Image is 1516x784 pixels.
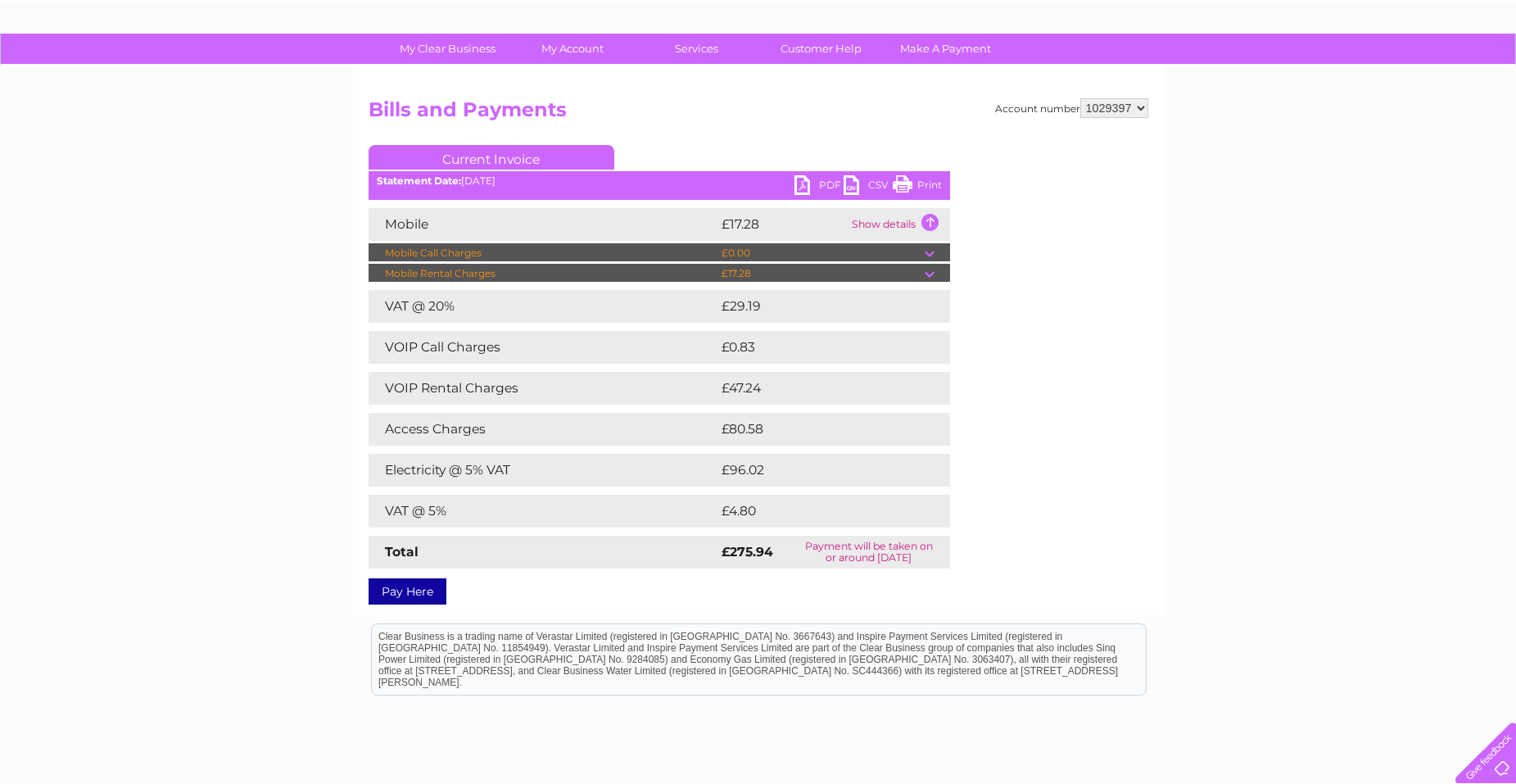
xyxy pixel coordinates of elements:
a: 0333 014 3131 [1207,8,1320,29]
a: My Clear Business [380,34,515,64]
td: £17.28 [717,208,848,241]
td: £4.80 [717,495,912,528]
a: Pay Here [369,578,446,605]
td: £0.83 [717,331,912,364]
td: Electricity @ 5% VAT [369,454,717,487]
div: [DATE] [369,175,950,187]
h2: Bills and Payments [369,98,1148,129]
a: Customer Help [753,34,889,64]
td: VAT @ 20% [369,290,717,323]
td: £29.19 [717,290,916,323]
a: Make A Payment [878,34,1013,64]
a: Services [629,34,764,64]
strong: Total [385,544,419,560]
td: Payment will be taken on or around [DATE] [788,536,949,569]
img: logo.png [53,43,137,93]
td: Access Charges [369,413,717,446]
td: Mobile Call Charges [369,243,717,263]
b: Statement Date: [377,174,461,187]
td: £47.24 [717,372,916,405]
a: Log out [1462,70,1500,82]
td: £80.58 [717,413,917,446]
strong: £275.94 [722,544,773,560]
td: VOIP Call Charges [369,331,717,364]
td: Mobile [369,208,717,241]
td: VAT @ 5% [369,495,717,528]
a: Blog [1373,70,1397,82]
a: CSV [844,175,893,199]
a: Contact [1407,70,1447,82]
a: Print [893,175,942,199]
div: Account number [995,98,1148,118]
td: Mobile Rental Charges [369,264,717,283]
a: Current Invoice [369,145,614,170]
a: My Account [505,34,640,64]
div: Clear Business is a trading name of Verastar Limited (registered in [GEOGRAPHIC_DATA] No. 3667643... [372,9,1146,79]
a: Water [1228,70,1259,82]
td: VOIP Rental Charges [369,372,717,405]
td: £0.00 [717,243,925,263]
td: Show details [848,208,950,241]
a: Telecoms [1315,70,1364,82]
td: £96.02 [717,454,918,487]
a: PDF [794,175,844,199]
td: £17.28 [717,264,925,283]
a: Energy [1269,70,1305,82]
